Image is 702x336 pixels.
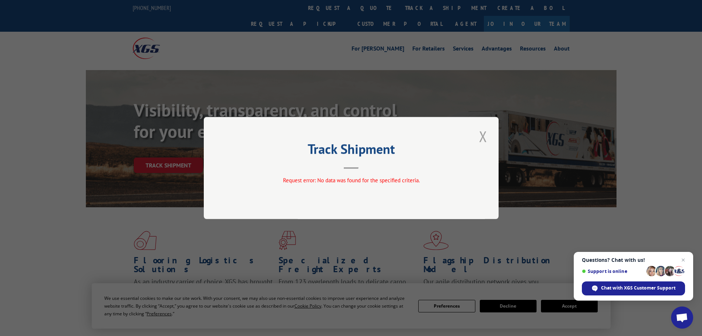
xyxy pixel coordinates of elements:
span: Support is online [582,269,644,274]
span: Questions? Chat with us! [582,257,685,263]
span: Chat with XGS Customer Support [582,281,685,295]
h2: Track Shipment [241,144,462,158]
span: Request error: No data was found for the specified criteria. [283,177,419,184]
a: Open chat [671,306,693,329]
span: Chat with XGS Customer Support [601,285,675,291]
button: Close modal [477,126,489,146]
